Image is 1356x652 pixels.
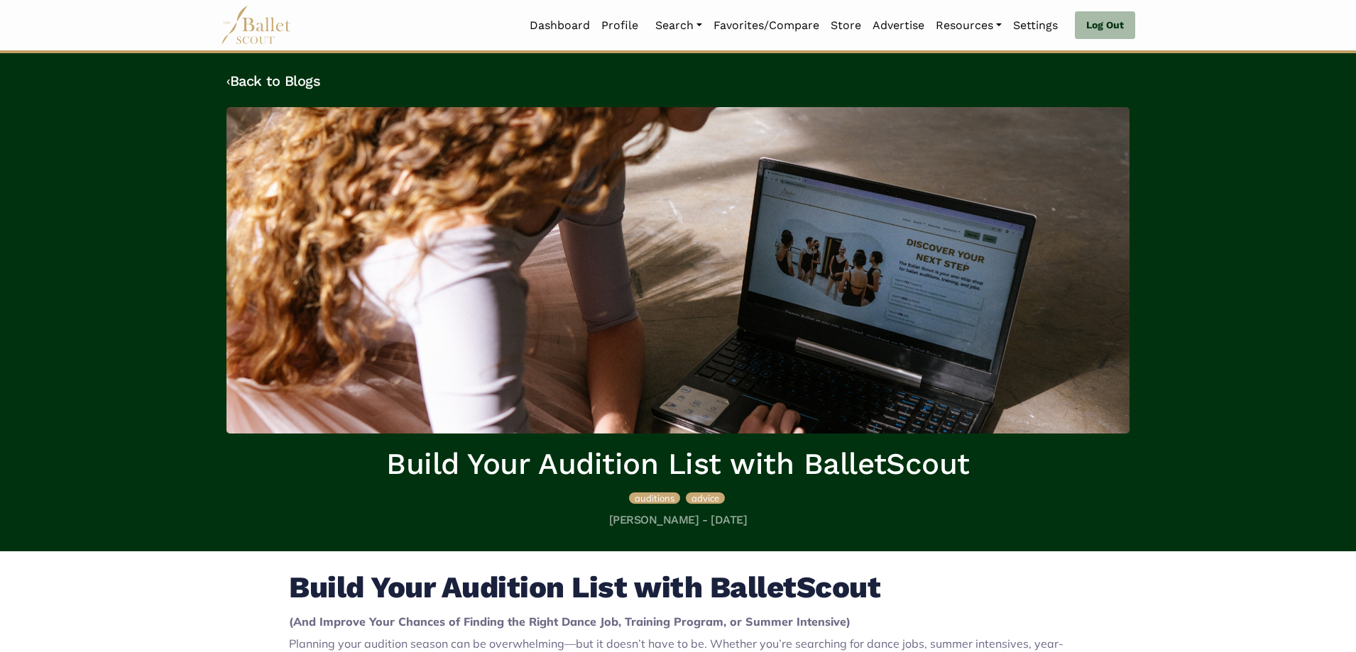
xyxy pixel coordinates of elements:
[596,11,644,40] a: Profile
[629,490,683,504] a: auditions
[930,11,1007,40] a: Resources
[1007,11,1064,40] a: Settings
[1075,11,1135,40] a: Log Out
[686,490,725,504] a: advice
[650,11,708,40] a: Search
[226,445,1130,484] h1: Build Your Audition List with BalletScout
[226,72,320,89] a: ‹Back to Blogs
[226,513,1130,528] h5: [PERSON_NAME] - [DATE]
[524,11,596,40] a: Dashboard
[289,614,851,629] strong: (And Improve Your Chances of Finding the Right Dance Job, Training Program, or Summer Intensive)
[226,107,1130,433] img: header_image.img
[691,492,719,504] span: advice
[289,570,880,604] strong: Build Your Audition List with BalletScout
[825,11,867,40] a: Store
[226,72,230,89] code: ‹
[635,492,674,504] span: auditions
[708,11,825,40] a: Favorites/Compare
[867,11,930,40] a: Advertise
